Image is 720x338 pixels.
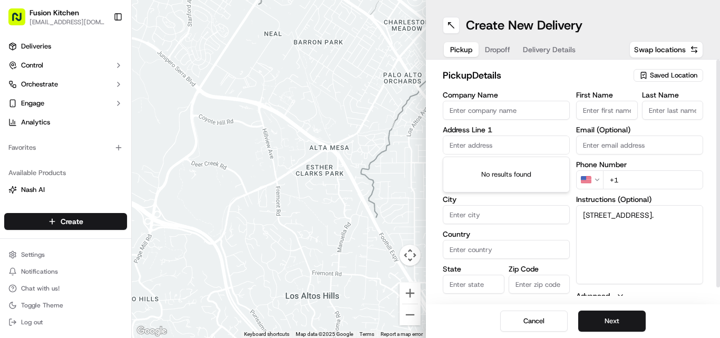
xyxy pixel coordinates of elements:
input: Enter state [443,275,504,294]
a: Report a map error [381,331,423,337]
span: Deliveries [21,42,51,51]
span: Notifications [21,267,58,276]
a: Nash AI [8,185,123,195]
div: Favorites [4,139,127,156]
div: Suggestions [443,157,570,192]
a: Open this area in Google Maps (opens a new window) [134,324,169,338]
a: Powered byPylon [74,259,128,268]
p: Welcome 👋 [11,42,192,59]
button: Toggle Theme [4,298,127,313]
div: 📗 [11,237,19,245]
a: Deliveries [4,38,127,55]
button: Fleet [4,200,127,217]
img: Google [134,324,169,338]
a: Fleet [8,204,123,214]
div: 💻 [89,237,98,245]
button: Settings [4,247,127,262]
h1: Create New Delivery [466,17,582,34]
label: State [443,265,504,273]
button: Zoom in [400,283,421,304]
button: Log out [4,315,127,330]
button: Nash AI [4,181,127,198]
img: 1736555255976-a54dd68f-1ca7-489b-9aae-adbdc363a1c4 [11,101,30,120]
span: Fleet [21,204,36,214]
button: Advanced [576,291,703,301]
div: No results found [443,157,569,192]
input: Enter country [443,240,570,259]
h2: pickup Details [443,68,627,83]
span: API Documentation [100,236,169,246]
input: Got a question? Start typing here... [27,68,190,79]
button: Fusion Kitchen [30,7,79,18]
span: Pylon [105,260,128,268]
span: Toggle Theme [21,301,63,310]
img: Nash [11,11,32,32]
span: Log out [21,318,43,326]
div: Past conversations [11,137,71,146]
label: Phone Number [576,161,703,168]
label: Company Name [443,91,570,99]
span: • [35,192,38,200]
input: Enter first name [576,101,638,120]
label: City [443,196,570,203]
span: Control [21,61,43,70]
span: Map data ©2025 Google [296,331,353,337]
span: Engage [21,99,44,108]
input: Enter phone number [603,170,703,189]
button: [EMAIL_ADDRESS][DOMAIN_NAME] [30,18,105,26]
button: Map camera controls [400,245,421,266]
button: See all [163,135,192,148]
span: Dropoff [485,44,510,55]
button: Next [578,311,646,332]
button: Fusion Kitchen[EMAIL_ADDRESS][DOMAIN_NAME] [4,4,109,30]
span: 4:34 PM [41,163,66,172]
button: Orchestrate [4,76,127,93]
button: Create [4,213,127,230]
input: Enter company name [443,101,570,120]
span: Knowledge Base [21,236,81,246]
span: Analytics [21,118,50,127]
button: Engage [4,95,127,112]
button: Chat with us! [4,281,127,296]
input: Enter zip code [509,275,570,294]
button: Notifications [4,264,127,279]
a: 📗Knowledge Base [6,231,85,250]
span: Create [61,216,83,227]
span: Saved Location [650,71,697,80]
button: Saved Location [634,68,703,83]
label: Zip Code [509,265,570,273]
span: Swap locations [634,44,686,55]
label: First Name [576,91,638,99]
input: Enter address [443,136,570,154]
label: Address Line 1 [443,126,570,133]
label: Advanced [576,291,610,301]
label: Last Name [642,91,704,99]
span: Chat with us! [21,284,60,293]
span: Nash AI [21,185,45,195]
img: 1738778727109-b901c2ba-d612-49f7-a14d-d897ce62d23f [22,101,41,120]
div: Available Products [4,165,127,181]
div: Start new chat [47,101,173,111]
span: Orchestrate [21,80,58,89]
button: Start new chat [179,104,192,117]
span: 3:01 PM [41,192,66,200]
span: Pickup [450,44,472,55]
input: Enter last name [642,101,704,120]
span: • [35,163,38,172]
button: Cancel [500,311,568,332]
a: 💻API Documentation [85,231,173,250]
textarea: [STREET_ADDRESS]. [576,205,703,284]
span: Delivery Details [523,44,576,55]
button: Zoom out [400,304,421,325]
a: Analytics [4,114,127,131]
span: Settings [21,250,45,259]
button: Keyboard shortcuts [244,331,289,338]
label: Country [443,230,570,238]
button: Swap locations [629,41,703,58]
div: We're available if you need us! [47,111,145,120]
input: Enter email address [576,136,703,154]
button: Control [4,57,127,74]
input: Enter city [443,205,570,224]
